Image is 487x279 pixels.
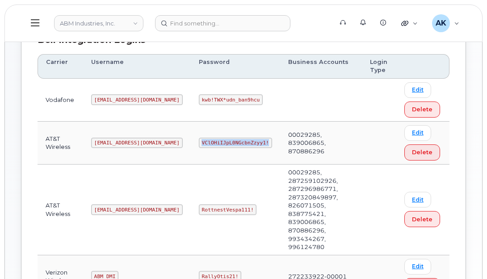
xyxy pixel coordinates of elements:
[404,259,431,275] a: Edit
[280,54,362,79] th: Business Accounts
[362,54,396,79] th: Login Type
[38,79,83,122] td: Vodafone
[412,215,432,224] span: Delete
[436,18,446,29] span: AK
[199,94,263,105] code: kwb!TWX*udn_ban9hcu
[412,148,432,156] span: Delete
[54,15,143,31] a: ABM Industries, Inc.
[83,54,191,79] th: Username
[404,144,440,161] button: Delete
[404,211,440,227] button: Delete
[91,204,183,215] code: [EMAIL_ADDRESS][DOMAIN_NAME]
[38,165,83,255] td: AT&T Wireless
[426,14,466,32] div: Ahmed Khoudja
[280,165,362,255] td: 00029285, 287259102926, 287296986771, 287320849897, 826071505, 838775421, 839006865, 870886296, 9...
[199,138,272,148] code: VClOHiIJpL0NGcbnZzyy1!
[199,204,257,215] code: RottnestVespa111!
[155,15,290,31] input: Find something...
[38,54,83,79] th: Carrier
[404,101,440,118] button: Delete
[91,138,183,148] code: [EMAIL_ADDRESS][DOMAIN_NAME]
[191,54,280,79] th: Password
[404,192,431,207] a: Edit
[91,94,183,105] code: [EMAIL_ADDRESS][DOMAIN_NAME]
[404,125,431,141] a: Edit
[38,122,83,165] td: AT&T Wireless
[280,122,362,165] td: 00029285, 839006865, 870886296
[412,105,432,114] span: Delete
[395,14,424,32] div: Quicklinks
[404,82,431,98] a: Edit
